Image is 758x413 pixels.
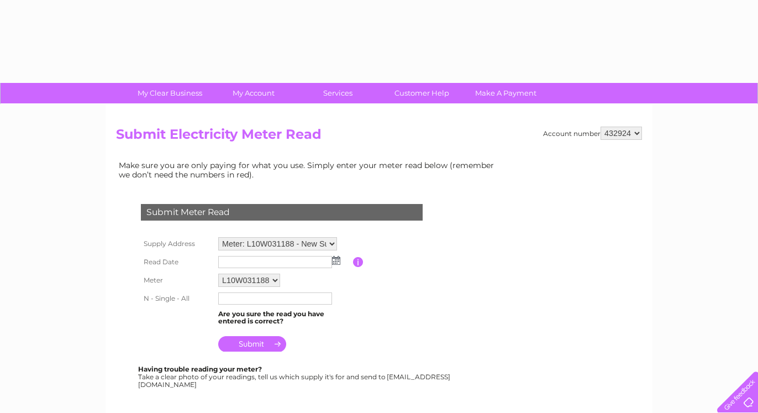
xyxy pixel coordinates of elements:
th: N - Single - All [138,290,215,307]
b: Having trouble reading your meter? [138,365,262,373]
input: Submit [218,336,286,352]
div: Take a clear photo of your readings, tell us which supply it's for and send to [EMAIL_ADDRESS][DO... [138,365,452,388]
a: My Clear Business [124,83,215,103]
th: Meter [138,271,215,290]
img: ... [332,256,340,265]
div: Submit Meter Read [141,204,423,221]
div: Account number [543,127,642,140]
th: Supply Address [138,234,215,253]
a: Customer Help [376,83,467,103]
a: Services [292,83,383,103]
input: Information [353,257,364,267]
h2: Submit Electricity Meter Read [116,127,642,148]
a: My Account [208,83,299,103]
a: Make A Payment [460,83,551,103]
td: Make sure you are only paying for what you use. Simply enter your meter read below (remember we d... [116,158,503,181]
td: Are you sure the read you have entered is correct? [215,307,353,328]
th: Read Date [138,253,215,271]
